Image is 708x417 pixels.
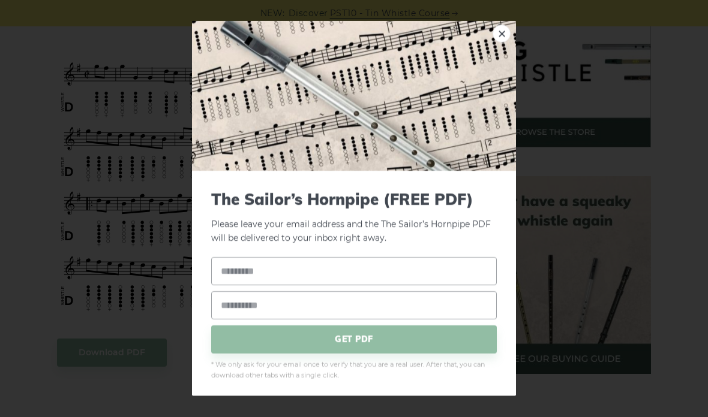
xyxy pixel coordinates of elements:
[211,359,497,380] span: * We only ask for your email once to verify that you are a real user. After that, you can downloa...
[211,190,497,245] p: Please leave your email address and the The Sailor’s Hornpipe PDF will be delivered to your inbox...
[211,325,497,353] span: GET PDF
[192,21,516,171] img: Tin Whistle Tab Preview
[493,25,511,43] a: ×
[211,190,497,208] span: The Sailor’s Hornpipe (FREE PDF)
